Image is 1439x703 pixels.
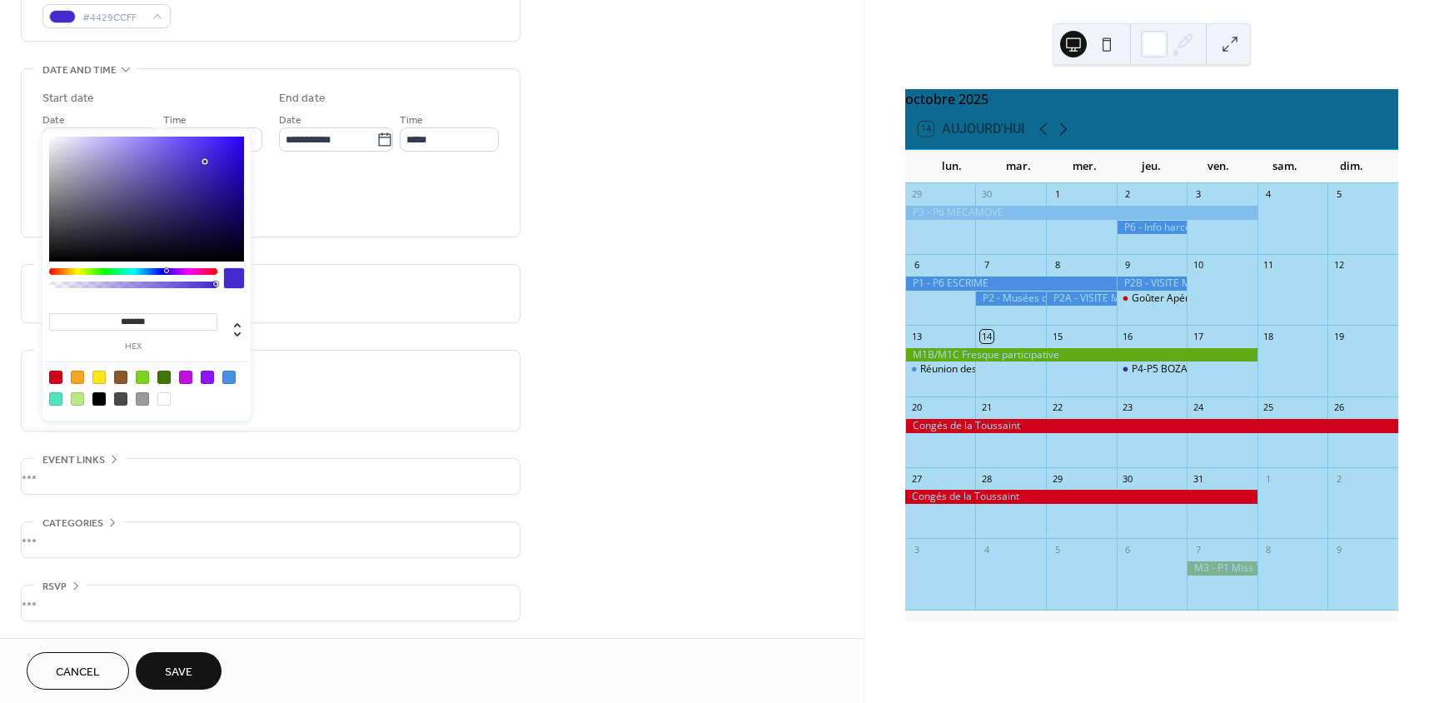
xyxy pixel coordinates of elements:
div: Start date [42,90,94,107]
div: 5 [1051,543,1063,556]
button: Save [136,652,222,690]
div: #9013FE [201,371,214,384]
div: #8B572A [114,371,127,384]
div: 20 [910,401,923,414]
div: #417505 [157,371,171,384]
div: 25 [1262,401,1275,414]
div: 4 [1262,188,1275,201]
div: #D0021B [49,371,62,384]
div: 22 [1051,401,1063,414]
div: Réunion des parents délégués avec la Direction [905,362,976,376]
div: 24 [1192,401,1204,414]
div: P6 - Info harcèlement [1117,221,1188,235]
span: #4429CCFF [82,9,144,27]
div: 26 [1332,401,1345,414]
div: End date [279,90,326,107]
span: Event links [42,451,105,469]
div: ••• [22,522,520,557]
div: #FFFFFF [157,392,171,406]
div: 3 [1192,188,1204,201]
span: Save [165,664,192,681]
div: 19 [1332,330,1345,342]
div: dim. [1318,150,1385,183]
div: 18 [1262,330,1275,342]
div: 2 [1122,188,1134,201]
div: P2 - Musées des Beaux-Arts [975,292,1046,306]
div: mer. [1052,150,1118,183]
div: 31 [1192,472,1204,485]
span: RSVP [42,578,67,596]
div: 1 [1262,472,1275,485]
div: Goûter Apéro du Comité des Parents [1132,292,1302,306]
span: Date and time [42,62,117,79]
div: 9 [1332,543,1345,556]
div: #F8E71C [92,371,106,384]
div: 7 [1192,543,1204,556]
div: 14 [980,330,993,342]
div: Congés de la Toussaint [905,490,1257,504]
div: P2B - VISITE MEDICALE [1117,277,1188,291]
div: #BD10E0 [179,371,192,384]
span: Date [279,112,301,129]
div: #4A4A4A [114,392,127,406]
div: 23 [1122,401,1134,414]
div: lun. [919,150,985,183]
div: ven. [1185,150,1252,183]
span: Time [400,112,423,129]
span: Categories [42,515,103,532]
div: 11 [1262,259,1275,272]
div: ••• [22,459,520,494]
div: P1 - P6 ESCRIME [905,277,1117,291]
div: 6 [1122,543,1134,556]
div: 27 [910,472,923,485]
div: 3 [910,543,923,556]
div: 5 [1332,188,1345,201]
label: hex [49,342,217,351]
div: #50E3C2 [49,392,62,406]
div: #F5A623 [71,371,84,384]
div: 12 [1332,259,1345,272]
div: P3 - P6 MECAMOVE [905,206,1257,220]
div: P2A - VISITE MEDICALE [1046,292,1117,306]
div: 28 [980,472,993,485]
div: 8 [1051,259,1063,272]
div: #B8E986 [71,392,84,406]
div: P4-P5 BOZAR [1117,362,1188,376]
div: 8 [1262,543,1275,556]
div: P4-P5 BOZAR [1132,362,1193,376]
div: 10 [1192,259,1204,272]
div: 30 [1122,472,1134,485]
div: M3 - P1 Miss Tornade [1187,561,1257,576]
div: 21 [980,401,993,414]
div: Réunion des parents délégués avec la Direction [920,362,1140,376]
button: Cancel [27,652,129,690]
div: 13 [910,330,923,342]
div: 29 [910,188,923,201]
div: 29 [1051,472,1063,485]
div: #9B9B9B [136,392,149,406]
div: ••• [22,586,520,621]
div: 9 [1122,259,1134,272]
div: 6 [910,259,923,272]
div: 1 [1051,188,1063,201]
div: #000000 [92,392,106,406]
div: #7ED321 [136,371,149,384]
div: Goûter Apéro du Comité des Parents [1117,292,1188,306]
div: M1B/M1C Fresque participative [905,348,1257,362]
div: 17 [1192,330,1204,342]
div: 7 [980,259,993,272]
div: 30 [980,188,993,201]
div: 15 [1051,330,1063,342]
div: mar. [985,150,1052,183]
span: Date [42,112,65,129]
div: sam. [1252,150,1318,183]
div: 16 [1122,330,1134,342]
div: Congés de la Toussaint [905,419,1398,433]
div: octobre 2025 [905,89,1398,109]
div: 4 [980,543,993,556]
span: Cancel [56,664,100,681]
div: 2 [1332,472,1345,485]
div: #4A90E2 [222,371,236,384]
div: jeu. [1118,150,1185,183]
